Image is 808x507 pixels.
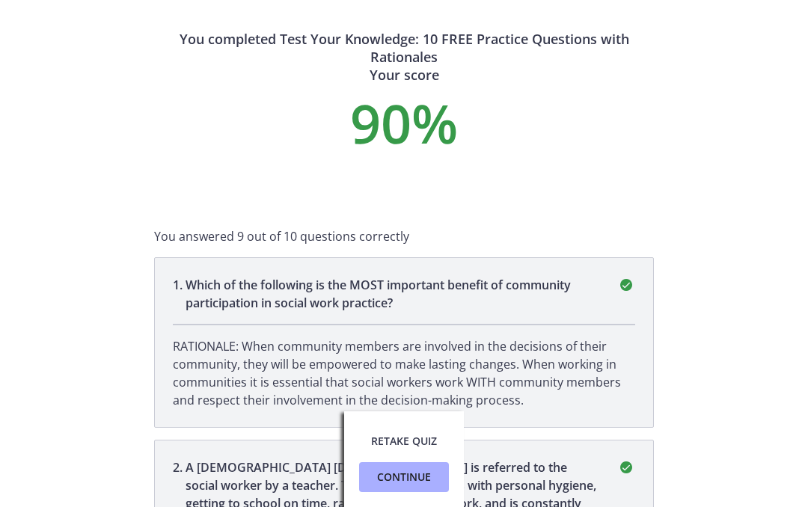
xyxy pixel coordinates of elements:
button: Continue [359,462,449,492]
p: Which of the following is the MOST important benefit of community participation in social work pr... [186,276,599,312]
i: correct [617,276,635,294]
p: 90 % [154,96,654,150]
span: 1 . [173,276,186,312]
span: Retake Quiz [371,432,437,450]
button: Retake Quiz [359,426,449,456]
i: correct [617,458,635,476]
p: You answered 9 out of 10 questions correctly [154,227,654,245]
span: Continue [377,468,431,486]
p: RATIONALE: When community members are involved in the decisions of their community, they will be ... [173,337,635,409]
h3: You completed Test Your Knowledge: 10 FREE Practice Questions with Rationales Your score [154,30,654,84]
